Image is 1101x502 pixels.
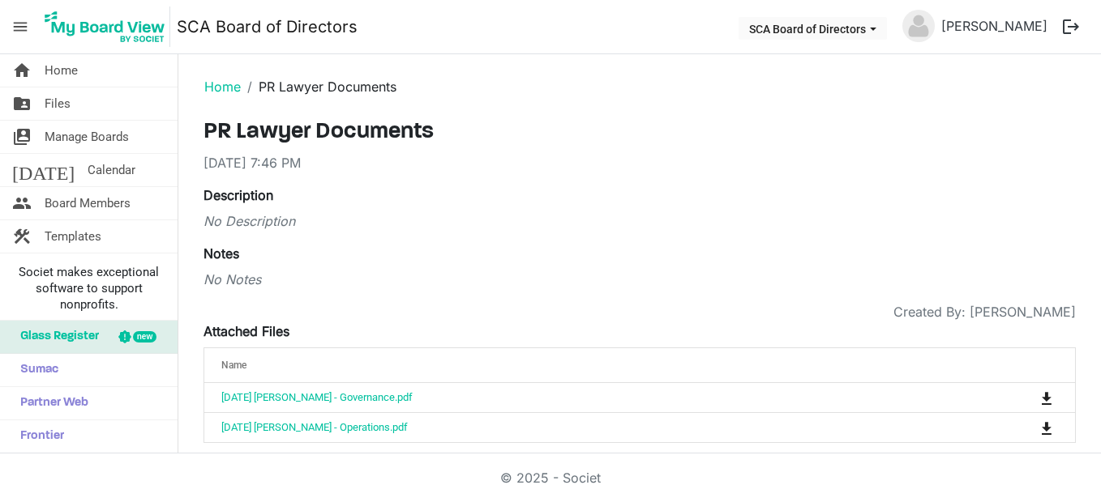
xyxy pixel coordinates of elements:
span: construction [12,220,32,253]
div: No Notes [203,270,1076,289]
div: No Description [203,211,1076,231]
label: Attached Files [203,321,289,341]
div: new [133,331,156,342]
span: Files [45,87,71,120]
span: Created By: [PERSON_NAME] [893,302,1076,321]
h3: PR Lawyer Documents [203,119,1076,147]
td: 2025.09.19 LT Tiefenbach - Governance.pdf is template cell column header Name [204,383,974,412]
a: My Board View Logo [40,6,177,47]
button: logout [1054,10,1088,44]
div: [DATE] 7:46 PM [203,153,1076,172]
span: Templates [45,220,101,253]
span: people [12,187,32,219]
td: is Command column column header [974,412,1075,442]
span: switch_account [12,121,32,153]
a: Home [204,79,241,95]
span: Board Members [45,187,131,219]
button: Download [1035,416,1058,439]
span: Manage Boards [45,121,129,153]
span: Partner Web [12,387,88,419]
span: Home [45,54,78,87]
button: SCA Board of Directors dropdownbutton [739,17,887,40]
li: PR Lawyer Documents [241,77,396,96]
img: My Board View Logo [40,6,170,47]
button: Download [1035,386,1058,409]
label: Description [203,185,273,205]
td: is Command column column header [974,383,1075,412]
span: folder_shared [12,87,32,120]
a: SCA Board of Directors [177,11,358,43]
span: Societ makes exceptional software to support nonprofits. [7,264,170,313]
img: no-profile-picture.svg [902,10,935,42]
span: Sumac [12,354,58,386]
span: [DATE] [12,154,75,186]
td: 2025.09.19 LT Tiefenbach - Operations.pdf is template cell column header Name [204,412,974,442]
a: [PERSON_NAME] [935,10,1054,42]
span: Name [221,359,246,371]
span: menu [5,11,36,42]
span: Calendar [88,154,135,186]
a: [DATE] [PERSON_NAME] - Operations.pdf [221,421,408,433]
a: © 2025 - Societ [500,470,601,486]
a: [DATE] [PERSON_NAME] - Governance.pdf [221,391,413,403]
span: Frontier [12,420,64,453]
span: home [12,54,32,87]
span: Glass Register [12,321,99,353]
label: Notes [203,244,239,263]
